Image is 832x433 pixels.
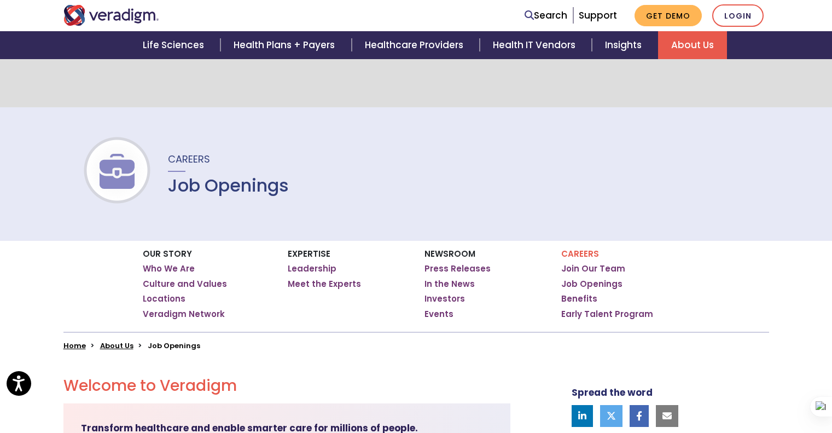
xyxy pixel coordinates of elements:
[352,31,480,59] a: Healthcare Providers
[635,5,702,26] a: Get Demo
[143,309,225,320] a: Veradigm Network
[168,152,210,166] span: Careers
[658,31,727,59] a: About Us
[143,293,185,304] a: Locations
[592,31,658,59] a: Insights
[288,263,336,274] a: Leadership
[424,309,453,320] a: Events
[424,263,491,274] a: Press Releases
[220,31,351,59] a: Health Plans + Payers
[579,9,617,22] a: Support
[561,293,597,304] a: Benefits
[424,279,475,290] a: In the News
[712,4,764,27] a: Login
[130,31,220,59] a: Life Sciences
[424,293,465,304] a: Investors
[561,279,622,290] a: Job Openings
[143,279,227,290] a: Culture and Values
[100,340,133,351] a: About Us
[143,263,195,274] a: Who We Are
[63,340,86,351] a: Home
[561,309,653,320] a: Early Talent Program
[168,175,289,196] h1: Job Openings
[480,31,592,59] a: Health IT Vendors
[561,263,625,274] a: Join Our Team
[572,386,653,399] strong: Spread the word
[525,8,567,23] a: Search
[63,5,159,26] img: Veradigm logo
[63,377,510,395] h2: Welcome to Veradigm
[288,279,361,290] a: Meet the Experts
